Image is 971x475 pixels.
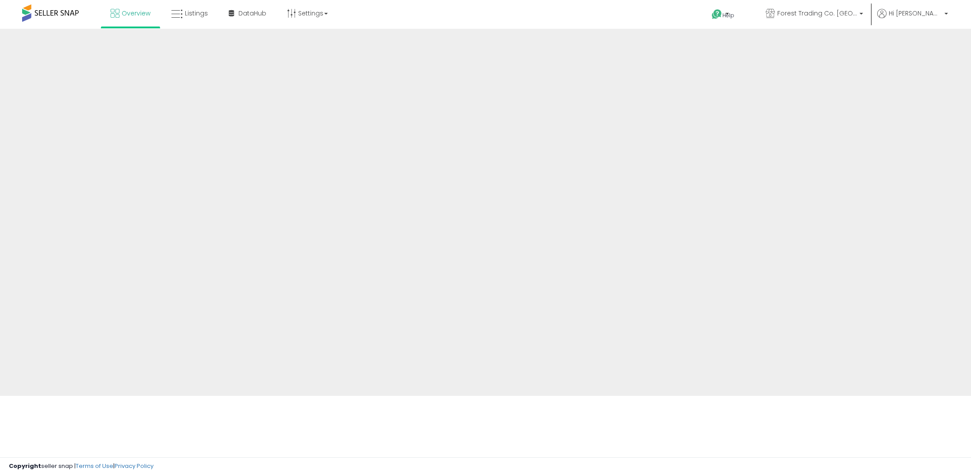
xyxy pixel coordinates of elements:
[705,2,752,29] a: Help
[238,9,266,18] span: DataHub
[777,9,857,18] span: Forest Trading Co. [GEOGRAPHIC_DATA]
[185,9,208,18] span: Listings
[889,9,942,18] span: Hi [PERSON_NAME]
[711,9,722,20] i: Get Help
[122,9,150,18] span: Overview
[877,9,948,29] a: Hi [PERSON_NAME]
[722,11,734,19] span: Help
